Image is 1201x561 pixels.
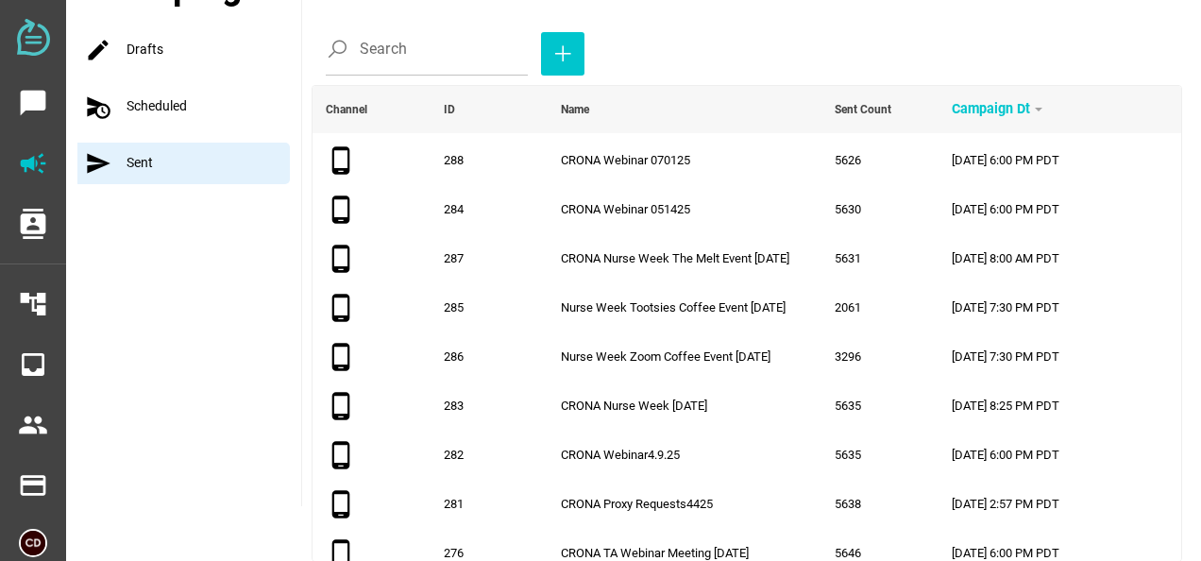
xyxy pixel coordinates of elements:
span: CRONA Proxy Requests4425 [561,497,713,511]
i: people [18,410,48,440]
span: 5646 [835,546,861,560]
div: Drafts [77,29,301,71]
i: send [85,150,111,177]
i: chat_bubble [18,88,48,118]
i: SMS [326,391,356,421]
img: 659a2f3e79ed996a976770d2-30.png [19,529,47,557]
span: 285 [444,300,464,314]
span: CRONA Webinar 070125 [561,153,690,167]
span: [DATE] 7:30 PM PDT [952,300,1059,314]
span: 5631 [835,251,861,265]
div: Sent [77,143,290,184]
span: 287 [444,251,464,265]
span: 5630 [835,202,861,216]
div: Campaign Dt [952,95,1052,124]
i: payment [18,470,48,501]
span: CRONA TA Webinar Meeting [DATE] [561,546,749,560]
span: 2061 [835,300,861,314]
span: 3296 [835,349,861,364]
i: account_tree [18,289,48,319]
span: [DATE] 6:00 PM PDT [952,202,1059,216]
i: mode [85,37,111,63]
span: [DATE] 8:25 PM PDT [952,399,1059,413]
span: [DATE] 6:00 PM PDT [952,153,1059,167]
span: 284 [444,202,464,216]
span: 5626 [835,153,861,167]
i: contacts [18,209,48,239]
i: inbox [18,349,48,380]
input: Search [360,23,528,76]
i: SMS [326,489,356,519]
span: [DATE] 7:30 PM PDT [952,349,1059,364]
span: 283 [444,399,464,413]
div: Channel [326,97,377,122]
div: Name [561,97,599,122]
span: 276 [444,546,464,560]
div: Scheduled [77,86,301,127]
img: svg+xml;base64,PD94bWwgdmVyc2lvbj0iMS4wIiBlbmNvZGluZz0iVVRGLTgiPz4KPHN2ZyB2ZXJzaW9uPSIxLjEiIHZpZX... [17,19,50,56]
span: [DATE] 6:00 PM PDT [952,448,1059,462]
span: 286 [444,349,464,364]
span: 282 [444,448,464,462]
span: 281 [444,497,464,511]
span: [DATE] 8:00 AM PDT [952,251,1059,265]
span: Nurse Week Tootsies Coffee Event [DATE] [561,300,786,314]
span: 5635 [835,399,861,413]
span: Nurse Week Zoom Coffee Event [DATE] [561,349,770,364]
span: 5638 [835,497,861,511]
i: campaign [18,148,48,178]
span: CRONA Webinar4.9.25 [561,448,680,462]
span: 5635 [835,448,861,462]
i: SMS [326,195,356,225]
span: CRONA Nurse Week The Melt Event [DATE] [561,251,789,265]
i: schedule_send [85,93,111,120]
i: SMS [326,293,356,323]
i: SMS [326,145,356,176]
div: Sent Count [835,97,901,122]
i: SMS [326,440,356,470]
span: CRONA Webinar 051425 [561,202,690,216]
span: [DATE] 6:00 PM PDT [952,546,1059,560]
i: SMS [326,244,356,274]
span: 288 [444,153,464,167]
i: SMS [326,342,356,372]
span: CRONA Nurse Week [DATE] [561,399,707,413]
div: ID [444,97,465,122]
span: [DATE] 2:57 PM PDT [952,497,1059,511]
